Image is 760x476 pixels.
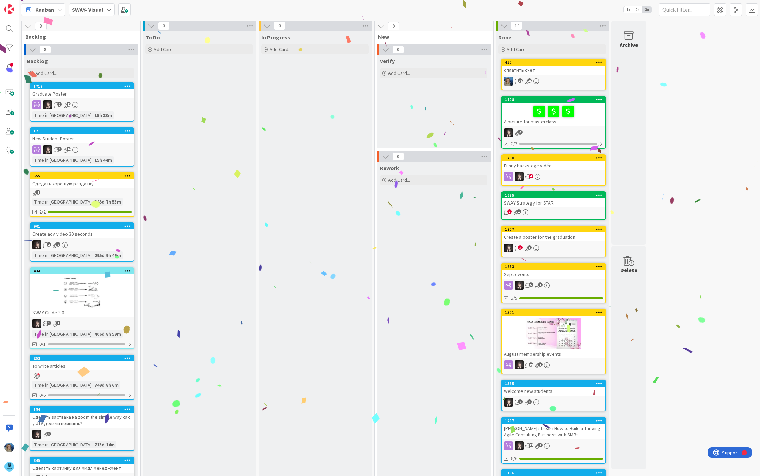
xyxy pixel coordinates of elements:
div: August membership events [502,349,605,358]
div: 450 [502,59,605,66]
span: 1 [47,432,51,436]
div: 1700 [505,156,605,160]
span: 0/6 [39,391,46,399]
div: Time in [GEOGRAPHIC_DATA] [32,198,92,206]
div: Time in [GEOGRAPHIC_DATA] [32,381,92,389]
img: BN [32,240,41,249]
span: 1 [538,362,543,367]
div: Archive [620,41,638,49]
div: 1716New Student Poster [30,128,134,143]
span: 11 [529,443,533,447]
div: SWAY Strategy for STAR [502,198,605,207]
span: Support [14,1,31,9]
div: 1685 [502,192,605,198]
span: 1 [507,209,512,214]
a: 450оплатить счетMA [501,59,606,90]
a: 184Сделать заствака на zoom the simple way как у JTV делали помнишь?BNTime in [GEOGRAPHIC_DATA]:7... [30,406,134,451]
div: Сдедать хорошую раздатку [30,179,134,188]
img: BN [43,145,52,154]
div: 1 [36,3,38,8]
div: Time in [GEOGRAPHIC_DATA] [32,111,92,119]
span: 0 [158,22,170,30]
span: 1 [57,102,62,107]
span: To Do [145,34,160,41]
img: Visit kanbanzone.com [4,4,14,14]
div: BN [502,360,605,369]
span: : [92,156,93,164]
div: 1708 [505,97,605,102]
span: 1 [57,147,62,151]
span: : [92,111,93,119]
span: 1 [47,321,51,325]
div: Create a poster for the graduation [502,232,605,241]
span: 6/6 [511,455,517,462]
div: 245 [30,457,134,464]
div: 295d 9h 46m [93,251,123,259]
div: New Student Poster [30,134,134,143]
span: Kanban [35,6,54,14]
a: 1717Graduate PosterBNTime in [GEOGRAPHIC_DATA]:15h 33m [30,82,134,122]
div: 15h 33m [93,111,114,119]
span: 2x [633,6,642,13]
div: 1585 [505,381,605,386]
span: 4 [529,174,533,178]
img: MA [4,443,14,452]
span: 8 [39,46,51,54]
div: 901 [30,223,134,229]
div: 1700 [502,155,605,161]
span: 1x [624,6,633,13]
div: Time in [GEOGRAPHIC_DATA] [32,330,92,338]
div: 1685SWAY Strategy for STAR [502,192,605,207]
a: 1700Funny backstage videoBN [501,154,606,186]
div: 901Create adv video 30 seconds [30,223,134,238]
div: BN [502,441,605,450]
span: 25 [527,78,532,83]
div: 1497 [505,418,605,423]
span: Add Card... [270,46,292,52]
span: 0 [392,152,404,161]
img: BN [504,128,513,137]
div: BN [30,145,134,154]
div: 1683 [505,264,605,269]
span: 3 [527,245,532,250]
span: : [92,251,93,259]
a: 1685SWAY Strategy for STAR [501,191,606,220]
img: BN [515,441,524,450]
div: 1497 [502,418,605,424]
span: : [92,441,93,448]
div: Graduate Poster [30,89,134,98]
div: BN [502,244,605,252]
div: 1700Funny backstage video [502,155,605,170]
div: [PERSON_NAME] stream How to Build a Thriving Agile Consulting Business with SMBs [502,424,605,439]
span: 2/2 [39,208,46,216]
div: 1708A picture for masterclass [502,97,605,126]
a: 555Сдедать хорошую раздаткуTime in [GEOGRAPHIC_DATA]:345d 7h 53m2/2 [30,172,134,217]
div: Delete [620,266,637,274]
img: BN [504,398,513,407]
span: Verify [380,58,395,65]
div: 1585Welcome new students [502,380,605,396]
span: 0 [392,46,404,54]
div: 713d 14m [93,441,116,448]
div: Sept events [502,270,605,279]
a: 1716New Student PosterBNTime in [GEOGRAPHIC_DATA]:15h 44m [30,127,134,167]
span: 8 [35,22,47,30]
div: To write articles [30,361,134,370]
span: New [378,33,485,40]
div: 749d 8h 6m [93,381,120,389]
span: 16 [529,362,533,367]
a: 1501August membership eventsBN [501,309,606,374]
span: 0 [274,22,285,30]
div: 1716 [33,129,134,133]
div: BN [502,398,605,407]
span: 0/2 [511,140,517,147]
div: MA [502,77,605,86]
div: 1707 [502,226,605,232]
div: Сделать заствака на zoom the simple way как у JTV делали помнишь? [30,413,134,428]
div: 1501 [505,310,605,315]
div: 184 [33,407,134,412]
div: 184Сделать заствака на zoom the simple way как у JTV делали помнишь? [30,406,134,428]
div: 15h 44m [93,156,114,164]
span: Add Card... [388,70,410,76]
span: 1 [36,190,40,195]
